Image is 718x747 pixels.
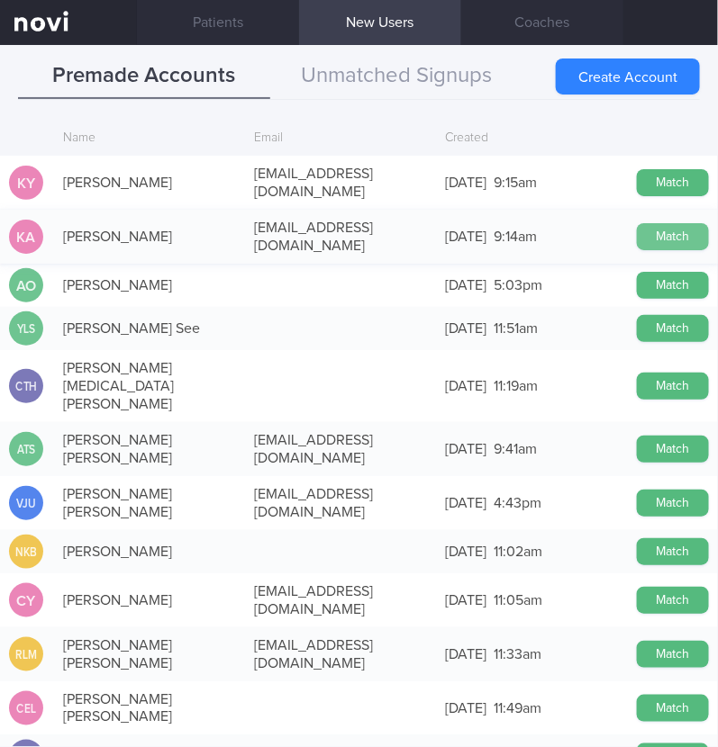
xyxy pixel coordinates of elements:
span: [DATE] [446,442,487,456]
span: 4:43pm [495,496,542,510]
span: 11:51am [495,321,539,336]
button: Match [637,587,709,614]
button: Unmatched Signups [270,54,523,99]
div: Name [54,121,245,156]
div: [PERSON_NAME] [54,582,245,618]
span: [DATE] [446,321,487,336]
span: [DATE] [446,229,487,244]
span: 5:03pm [495,278,543,292]
span: 11:19am [495,379,539,393]
div: [EMAIL_ADDRESS][DOMAIN_NAME] [245,156,436,210]
div: CTH [12,369,41,404]
span: 9:14am [495,229,538,244]
div: CEL [12,691,41,726]
button: Match [637,436,709,463]
span: 11:05am [495,593,543,607]
button: Match [637,641,709,668]
button: Match [637,373,709,400]
div: KA [9,220,43,255]
div: [EMAIL_ADDRESS][DOMAIN_NAME] [245,627,436,681]
div: Email [245,121,436,156]
span: 9:15am [495,175,538,190]
span: [DATE] [446,496,487,510]
div: VJU [12,486,41,521]
div: [PERSON_NAME] [54,534,245,570]
div: ATS [12,432,41,467]
span: [DATE] [446,544,487,559]
div: [PERSON_NAME] See [54,310,245,346]
span: [DATE] [446,647,487,661]
span: [DATE] [446,175,487,190]
div: [PERSON_NAME] [54,165,245,201]
button: Match [637,315,709,342]
button: Match [637,169,709,196]
div: YLS [12,311,41,346]
div: [PERSON_NAME] [PERSON_NAME] [54,476,245,530]
div: [PERSON_NAME] [PERSON_NAME] [54,681,245,735]
div: Created [437,121,628,156]
button: Match [637,272,709,299]
button: Match [637,538,709,565]
button: Match [637,695,709,722]
div: [PERSON_NAME] [54,267,245,303]
div: Ky [9,166,43,201]
div: [EMAIL_ADDRESS][DOMAIN_NAME] [245,476,436,530]
div: [PERSON_NAME][MEDICAL_DATA] [PERSON_NAME] [54,350,245,422]
div: [EMAIL_ADDRESS][DOMAIN_NAME] [245,573,436,627]
div: CY [9,583,43,618]
span: [DATE] [446,593,487,607]
div: [PERSON_NAME] [54,219,245,255]
button: Create Account [556,58,700,94]
span: 11:02am [495,544,543,559]
div: AO [9,268,43,303]
div: NKB [12,535,41,570]
div: [EMAIL_ADDRESS][DOMAIN_NAME] [245,210,436,264]
div: RLM [12,637,41,672]
button: Match [637,490,709,517]
div: [EMAIL_ADDRESS][DOMAIN_NAME] [245,422,436,476]
span: [DATE] [446,701,487,715]
span: 11:33am [495,647,542,661]
button: Premade Accounts [18,54,270,99]
span: 9:41am [495,442,538,456]
div: [PERSON_NAME] [PERSON_NAME] [54,627,245,681]
button: Match [637,223,709,250]
span: [DATE] [446,379,487,393]
span: 11:49am [495,701,542,715]
span: [DATE] [446,278,487,292]
div: [PERSON_NAME] [PERSON_NAME] [54,422,245,476]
